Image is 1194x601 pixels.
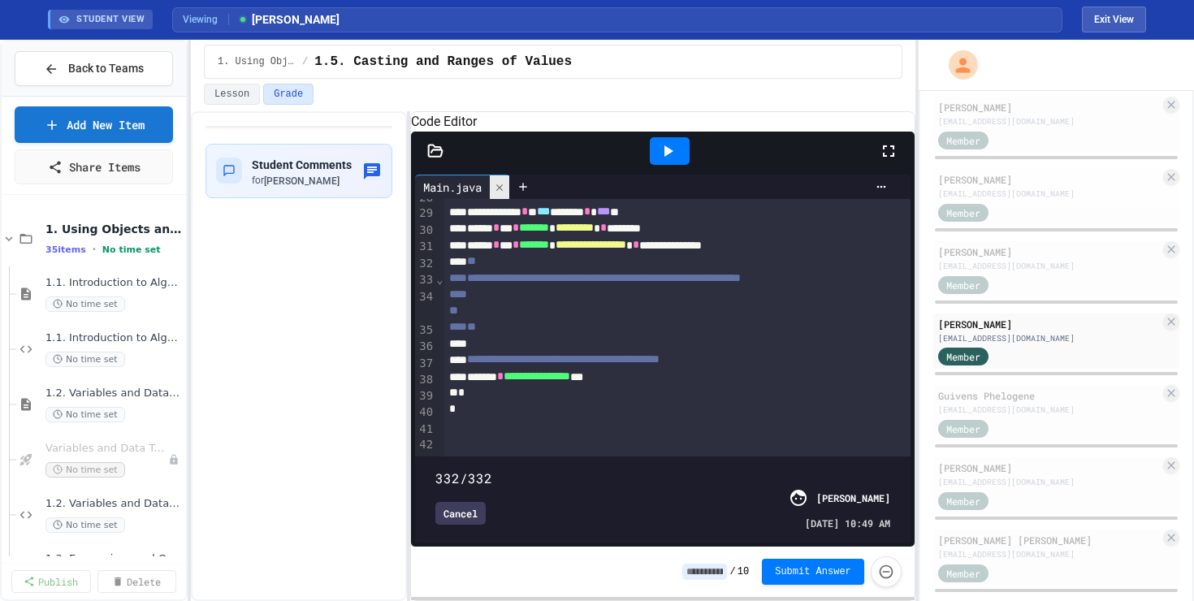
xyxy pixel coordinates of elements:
span: 1.1. Introduction to Algorithms, Programming, and Compilers Programming Practice [45,331,183,345]
div: [EMAIL_ADDRESS][DOMAIN_NAME] [938,404,1160,416]
div: [EMAIL_ADDRESS][DOMAIN_NAME] [938,188,1160,200]
div: 332/332 [435,469,889,488]
button: Exit student view [1082,6,1146,32]
span: Student Comments [252,158,352,171]
span: Variables and Data Types - Quiz [45,442,168,456]
div: [EMAIL_ADDRESS][DOMAIN_NAME] [938,548,1160,560]
button: Submit Answer [762,559,864,585]
a: Publish [11,570,91,593]
div: [PERSON_NAME] [938,460,1160,475]
h6: Code Editor [411,112,914,132]
a: Delete [97,570,177,593]
span: 1. Using Objects and Methods [218,55,296,68]
span: Member [946,566,980,581]
div: [PERSON_NAME] [938,317,1160,331]
div: [EMAIL_ADDRESS][DOMAIN_NAME] [938,260,1160,272]
div: [EMAIL_ADDRESS][DOMAIN_NAME] [938,332,1160,344]
div: 34 [415,289,435,322]
span: 1.1. Introduction to Algorithms, Programming, and Compilers [45,276,183,290]
div: 35 [415,322,435,339]
span: 1.5. Casting and Ranges of Values [314,52,572,71]
span: [PERSON_NAME] [237,11,340,28]
div: 42 [415,437,435,453]
div: [EMAIL_ADDRESS][DOMAIN_NAME] [938,115,1160,128]
div: Main.java [415,175,510,199]
div: Unpublished [168,454,180,465]
button: Grade [263,84,314,105]
span: No time set [102,244,161,255]
span: Member [946,278,980,292]
span: No time set [45,407,125,422]
span: No time set [45,517,125,533]
a: Add New Item [15,106,173,143]
div: 31 [415,239,435,255]
span: 1. Using Objects and Methods [45,222,183,236]
div: 38 [415,372,435,388]
span: Fold line [435,273,443,286]
span: Member [946,422,980,436]
span: 1.2. Variables and Data Types [45,387,183,400]
span: Member [946,205,980,220]
div: 29 [415,205,435,222]
div: 40 [415,404,435,421]
span: / [302,55,308,68]
div: My Account [932,46,982,84]
div: for [252,174,352,188]
span: Viewing [183,12,229,27]
span: No time set [45,296,125,312]
span: No time set [45,352,125,367]
div: Main.java [415,179,490,196]
div: [PERSON_NAME] [938,100,1160,115]
div: 39 [415,388,435,404]
span: Member [946,494,980,508]
span: 10 [738,565,749,578]
div: [PERSON_NAME] [938,244,1160,259]
a: Share Items [15,149,173,184]
span: 1.2. Variables and Data Types Programming Practice [45,497,183,511]
div: 37 [415,356,435,372]
div: Guivens Phelogene [938,388,1160,403]
div: [EMAIL_ADDRESS][DOMAIN_NAME] [938,476,1160,488]
div: 36 [415,339,435,355]
span: 35 items [45,244,86,255]
div: 41 [415,422,435,438]
span: 1.3. Expressions and Output [45,552,183,566]
span: Submit Answer [775,565,851,578]
span: Member [946,133,980,148]
div: 30 [415,223,435,239]
span: • [93,243,96,256]
span: [DATE] 10:49 AM [805,516,890,530]
span: [PERSON_NAME] [264,175,340,187]
span: No time set [45,462,125,478]
div: 33 [415,272,435,288]
span: STUDENT VIEW [76,13,145,27]
button: Back to Teams [15,51,173,86]
span: Back to Teams [68,60,144,77]
div: [PERSON_NAME] [816,491,890,505]
span: Member [946,349,980,364]
div: [PERSON_NAME] [PERSON_NAME] [938,533,1160,547]
div: Cancel [435,502,486,525]
button: Lesson [204,84,260,105]
div: [PERSON_NAME] [938,172,1160,187]
button: Force resubmission of student's answer (Admin only) [871,556,902,587]
span: / [730,565,736,578]
div: 32 [415,256,435,272]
